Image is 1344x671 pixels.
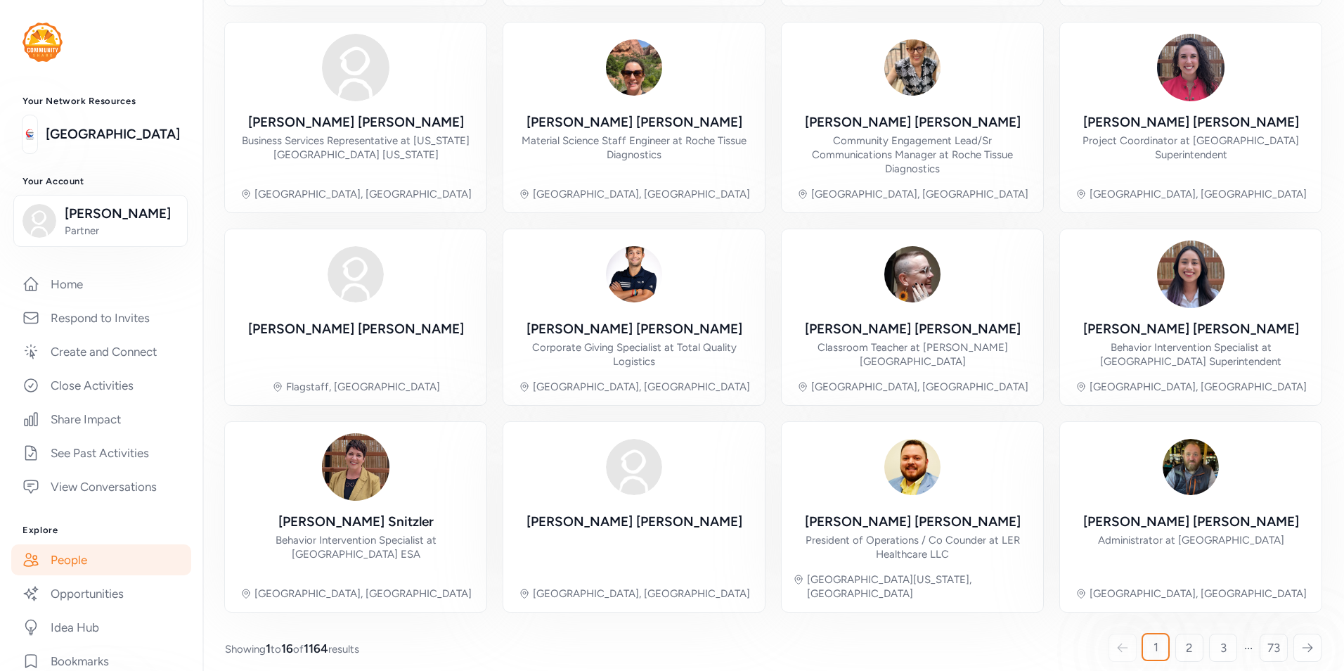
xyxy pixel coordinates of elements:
div: Corporate Giving Specialist at Total Quality Logistics [515,340,754,369]
h3: Your Network Resources [22,96,180,107]
a: Share Impact [11,404,191,435]
div: [GEOGRAPHIC_DATA], [GEOGRAPHIC_DATA] [1090,187,1307,201]
a: Home [11,269,191,300]
div: [GEOGRAPHIC_DATA], [GEOGRAPHIC_DATA] [533,380,750,394]
a: View Conversations [11,471,191,502]
div: [PERSON_NAME] [PERSON_NAME] [526,113,742,132]
div: [GEOGRAPHIC_DATA][US_STATE], [GEOGRAPHIC_DATA] [807,573,1032,601]
div: Behavior Intervention Specialist at [GEOGRAPHIC_DATA] ESA [236,533,475,561]
div: [GEOGRAPHIC_DATA], [GEOGRAPHIC_DATA] [254,587,472,601]
img: Avatar [600,34,668,101]
a: Create and Connect [11,336,191,367]
div: [PERSON_NAME] Snitzler [278,512,434,532]
span: 3 [1220,639,1227,656]
img: Avatar [322,34,389,101]
a: Idea Hub [11,612,191,643]
img: Avatar [1157,433,1225,501]
a: See Past Activities [11,437,191,468]
img: logo [22,119,37,150]
div: President of Operations / Co Counder at LER Healthcare LLC [793,533,1032,561]
a: Close Activities [11,370,191,401]
img: Avatar [879,34,946,101]
a: [GEOGRAPHIC_DATA] [46,124,180,144]
span: 1164 [304,641,328,656]
div: [PERSON_NAME] [PERSON_NAME] [1083,512,1299,532]
img: Avatar [1157,34,1225,101]
span: 1 [266,641,271,656]
div: [GEOGRAPHIC_DATA], [GEOGRAPHIC_DATA] [1090,380,1307,394]
img: Avatar [322,433,389,501]
a: People [11,544,191,575]
h3: Explore [22,525,180,536]
span: [PERSON_NAME] [65,204,179,224]
img: Avatar [322,241,389,308]
div: [GEOGRAPHIC_DATA], [GEOGRAPHIC_DATA] [1090,587,1307,601]
div: [PERSON_NAME] [PERSON_NAME] [1083,319,1299,339]
a: Opportunities [11,578,191,609]
div: [PERSON_NAME] [PERSON_NAME] [1083,113,1299,132]
div: [PERSON_NAME] [PERSON_NAME] [526,319,742,339]
span: 73 [1267,639,1280,656]
div: [GEOGRAPHIC_DATA], [GEOGRAPHIC_DATA] [811,187,1028,201]
div: Administrator at [GEOGRAPHIC_DATA] [1098,533,1284,547]
div: [PERSON_NAME] [PERSON_NAME] [805,113,1021,132]
img: Avatar [1157,241,1225,308]
div: Business Services Representative at [US_STATE][GEOGRAPHIC_DATA] [US_STATE] [236,134,475,162]
div: [GEOGRAPHIC_DATA], [GEOGRAPHIC_DATA] [254,187,472,201]
img: Avatar [879,241,946,308]
div: [PERSON_NAME] [PERSON_NAME] [248,113,464,132]
a: 73 [1260,634,1288,662]
button: [PERSON_NAME]Partner [13,195,188,247]
a: Respond to Invites [11,302,191,333]
div: [PERSON_NAME] [PERSON_NAME] [805,319,1021,339]
div: [PERSON_NAME] [PERSON_NAME] [805,512,1021,532]
span: 1 [1154,639,1158,656]
div: [PERSON_NAME] [PERSON_NAME] [248,319,464,339]
img: Avatar [600,433,668,501]
div: [GEOGRAPHIC_DATA], [GEOGRAPHIC_DATA] [533,587,750,601]
div: [GEOGRAPHIC_DATA], [GEOGRAPHIC_DATA] [533,187,750,201]
div: [GEOGRAPHIC_DATA], [GEOGRAPHIC_DATA] [811,380,1028,394]
img: logo [22,23,63,62]
div: Behavior Intervention Specialist at [GEOGRAPHIC_DATA] Superintendent [1071,340,1310,369]
h3: Your Account [22,176,180,187]
span: Showing to of results [225,640,359,657]
div: [PERSON_NAME] [PERSON_NAME] [526,512,742,532]
div: Project Coordinator at [GEOGRAPHIC_DATA] Superintendent [1071,134,1310,162]
span: 16 [281,641,293,656]
img: Avatar [879,433,946,501]
div: Flagstaff, [GEOGRAPHIC_DATA] [286,380,440,394]
a: 2 [1175,634,1203,662]
div: Material Science Staff Engineer at Roche Tissue Diagnostics [515,134,754,162]
div: Classroom Teacher at [PERSON_NAME][GEOGRAPHIC_DATA] [793,340,1032,369]
span: Partner [65,224,179,238]
a: 3 [1209,634,1237,662]
img: Avatar [600,241,668,308]
span: 2 [1186,639,1193,656]
div: Community Engagement Lead/Sr Communications Manager at Roche Tissue Diagnostics [793,134,1032,176]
